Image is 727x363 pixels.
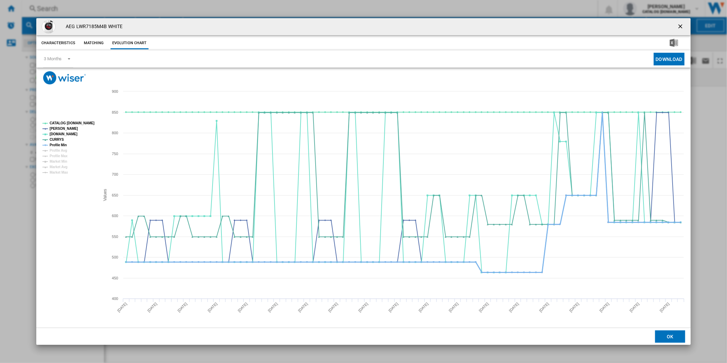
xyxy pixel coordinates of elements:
[629,302,640,313] tspan: [DATE]
[50,143,67,147] tspan: Profile Min
[44,56,62,61] div: 3 Months
[508,302,520,313] tspan: [DATE]
[147,302,158,313] tspan: [DATE]
[177,302,188,313] tspan: [DATE]
[116,302,128,313] tspan: [DATE]
[50,149,67,152] tspan: Profile Avg
[50,132,77,136] tspan: [DOMAIN_NAME]
[112,152,118,156] tspan: 750
[112,276,118,280] tspan: 450
[358,302,369,313] tspan: [DATE]
[79,37,109,49] button: Matching
[659,302,671,313] tspan: [DATE]
[112,131,118,135] tspan: 800
[207,302,218,313] tspan: [DATE]
[112,214,118,218] tspan: 600
[112,235,118,239] tspan: 550
[654,53,685,65] button: Download
[112,255,118,259] tspan: 500
[36,18,691,345] md-dialog: Product popup
[569,302,580,313] tspan: [DATE]
[677,23,685,31] ng-md-icon: getI18NText('BUTTONS.CLOSE_DIALOG')
[62,23,123,30] h4: AEG LWR7185M4B WHITE
[599,302,610,313] tspan: [DATE]
[43,71,86,85] img: logo_wiser_300x94.png
[50,127,78,130] tspan: [PERSON_NAME]
[42,20,55,34] img: lwr7185m4b.jpg
[50,160,67,163] tspan: Market Min
[478,302,489,313] tspan: [DATE]
[267,302,279,313] tspan: [DATE]
[297,302,309,313] tspan: [DATE]
[659,37,689,49] button: Download in Excel
[50,165,67,169] tspan: Market Avg
[674,20,688,34] button: getI18NText('BUTTONS.CLOSE_DIALOG')
[103,189,108,201] tspan: Values
[388,302,399,313] tspan: [DATE]
[112,172,118,176] tspan: 700
[40,37,77,49] button: Characteristics
[538,302,550,313] tspan: [DATE]
[111,37,149,49] button: Evolution chart
[670,39,678,47] img: excel-24x24.png
[655,330,685,343] button: OK
[50,171,68,174] tspan: Market Max
[112,89,118,93] tspan: 900
[112,297,118,301] tspan: 400
[50,154,68,158] tspan: Profile Max
[237,302,248,313] tspan: [DATE]
[448,302,459,313] tspan: [DATE]
[418,302,429,313] tspan: [DATE]
[50,138,64,141] tspan: CURRYS
[112,193,118,197] tspan: 650
[50,121,94,125] tspan: CATALOG [DOMAIN_NAME]
[112,110,118,114] tspan: 850
[328,302,339,313] tspan: [DATE]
